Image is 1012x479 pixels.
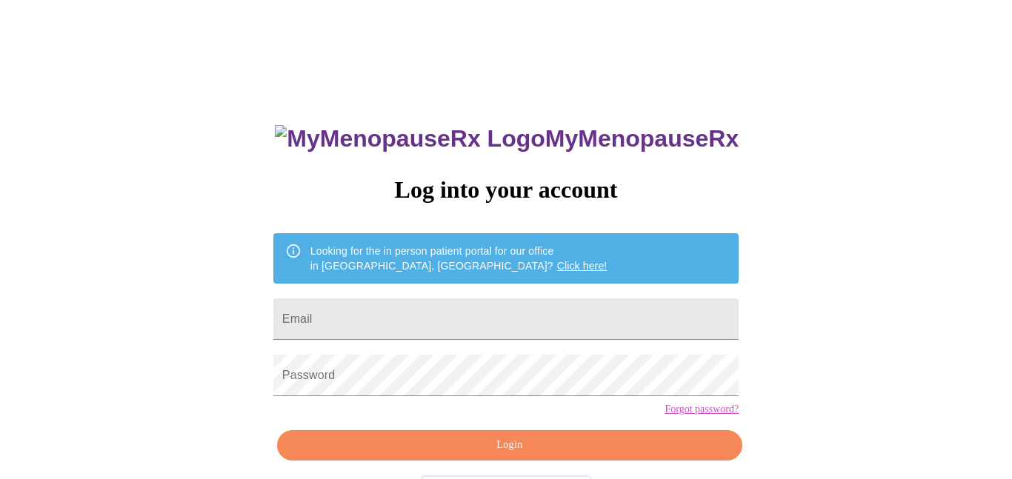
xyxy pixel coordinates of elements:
[275,125,545,153] img: MyMenopauseRx Logo
[557,260,607,272] a: Click here!
[273,176,739,204] h3: Log into your account
[665,403,739,415] a: Forgot password?
[277,430,742,460] button: Login
[310,238,607,279] div: Looking for the in person patient portal for our office in [GEOGRAPHIC_DATA], [GEOGRAPHIC_DATA]?
[275,125,739,153] h3: MyMenopauseRx
[294,436,725,455] span: Login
